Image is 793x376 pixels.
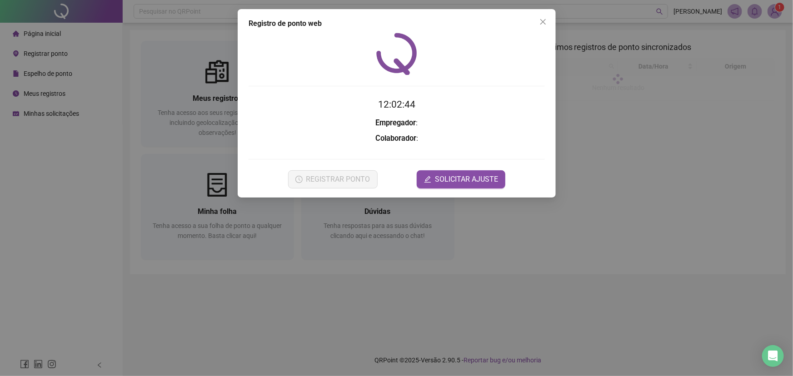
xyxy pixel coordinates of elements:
[375,119,416,127] strong: Empregador
[417,170,505,188] button: editSOLICITAR AJUSTE
[288,170,377,188] button: REGISTRAR PONTO
[539,18,547,25] span: close
[424,176,431,183] span: edit
[762,345,784,367] div: Open Intercom Messenger
[249,117,545,129] h3: :
[378,99,415,110] time: 12:02:44
[375,134,416,143] strong: Colaborador
[249,18,545,29] div: Registro de ponto web
[435,174,498,185] span: SOLICITAR AJUSTE
[376,33,417,75] img: QRPoint
[249,133,545,144] h3: :
[536,15,550,29] button: Close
